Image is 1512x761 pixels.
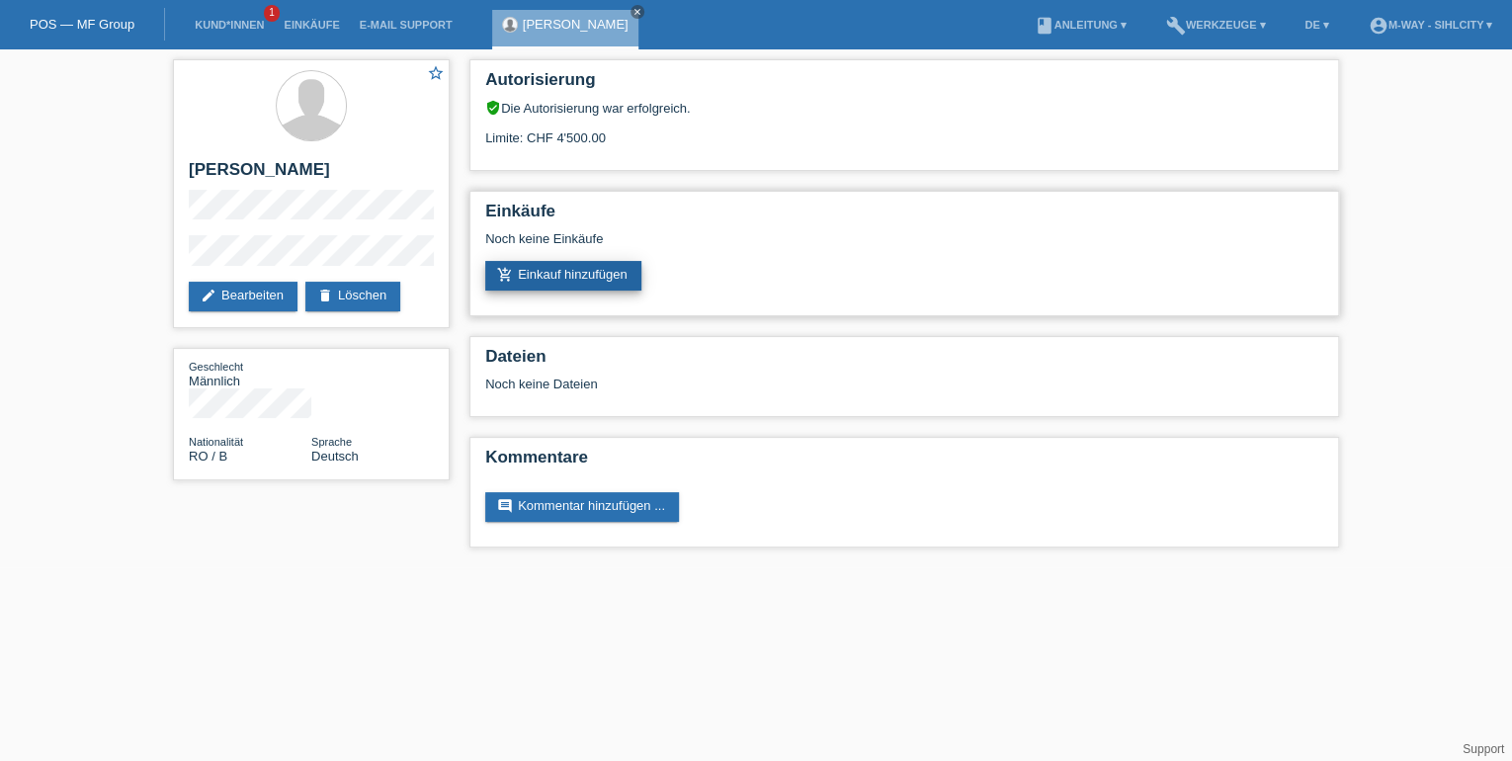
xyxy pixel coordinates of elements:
a: deleteLöschen [305,282,400,311]
a: editBearbeiten [189,282,297,311]
a: Support [1463,742,1504,756]
i: comment [497,498,513,514]
span: Deutsch [311,449,359,464]
i: close [632,7,642,17]
a: [PERSON_NAME] [523,17,629,32]
i: account_circle [1369,16,1388,36]
a: close [630,5,644,19]
span: 1 [264,5,280,22]
i: book [1034,16,1053,36]
a: E-Mail Support [350,19,462,31]
a: add_shopping_cartEinkauf hinzufügen [485,261,641,291]
h2: Autorisierung [485,70,1323,100]
div: Männlich [189,359,311,388]
div: Die Autorisierung war erfolgreich. [485,100,1323,116]
i: delete [317,288,333,303]
a: star_border [427,64,445,85]
i: edit [201,288,216,303]
div: Noch keine Dateien [485,377,1089,391]
span: Geschlecht [189,361,243,373]
a: bookAnleitung ▾ [1024,19,1135,31]
span: Sprache [311,436,352,448]
h2: Dateien [485,347,1323,377]
h2: Kommentare [485,448,1323,477]
i: add_shopping_cart [497,267,513,283]
span: Rumänien / B / 01.03.2019 [189,449,227,464]
a: POS — MF Group [30,17,134,32]
div: Noch keine Einkäufe [485,231,1323,261]
i: verified_user [485,100,501,116]
i: star_border [427,64,445,82]
h2: Einkäufe [485,202,1323,231]
a: Einkäufe [274,19,349,31]
a: Kund*innen [185,19,274,31]
i: build [1166,16,1186,36]
h2: [PERSON_NAME] [189,160,434,190]
a: buildWerkzeuge ▾ [1156,19,1276,31]
a: commentKommentar hinzufügen ... [485,492,679,522]
span: Nationalität [189,436,243,448]
a: DE ▾ [1295,19,1338,31]
div: Limite: CHF 4'500.00 [485,116,1323,145]
a: account_circlem-way - Sihlcity ▾ [1359,19,1502,31]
